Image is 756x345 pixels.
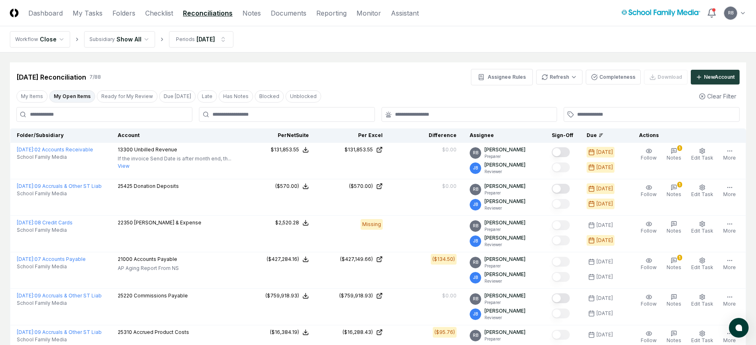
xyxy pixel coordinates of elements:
[552,184,570,194] button: Mark complete
[596,295,613,302] div: [DATE]
[473,223,478,229] span: RB
[690,219,715,236] button: Edit Task
[118,146,133,153] span: 13300
[275,219,299,226] div: $2,520.28
[552,330,570,340] button: Mark complete
[722,219,738,236] button: More
[484,161,525,169] p: [PERSON_NAME]
[667,191,681,197] span: Notes
[10,128,111,143] th: Folder/Subsidiary
[442,146,457,153] div: $0.00
[484,329,525,336] p: [PERSON_NAME]
[552,272,570,282] button: Mark complete
[322,292,383,299] a: ($759,918.93)
[17,226,67,234] span: School Family Media
[73,8,103,18] a: My Tasks
[134,256,177,262] span: Accounts Payable
[134,183,179,189] span: Donation Deposits
[270,329,299,336] div: ($16,384.19)
[639,146,658,163] button: Follow
[484,205,525,211] p: Reviewer
[197,90,217,103] button: Late
[255,90,284,103] button: Blocked
[322,183,383,190] a: ($570.00)
[242,128,315,143] th: Per NetSuite
[17,299,67,307] span: School Family Media
[677,182,682,187] div: 1
[691,155,713,161] span: Edit Task
[691,228,713,234] span: Edit Task
[49,90,95,103] button: My Open Items
[349,183,373,190] div: ($570.00)
[17,329,102,335] a: [DATE]:09 Accruals & Other ST Liab
[484,256,525,263] p: [PERSON_NAME]
[442,183,457,190] div: $0.00
[134,219,201,226] span: [PERSON_NAME] & Expense
[133,329,189,335] span: Accrued Product Costs
[484,146,525,153] p: [PERSON_NAME]
[722,292,738,309] button: More
[17,190,67,197] span: School Family Media
[316,8,347,18] a: Reporting
[10,9,18,17] img: Logo
[484,242,525,248] p: Reviewer
[315,128,389,143] th: Per Excel
[97,90,158,103] button: Ready for My Review
[17,219,34,226] span: [DATE] :
[343,329,373,336] div: ($16,288.43)
[596,273,613,281] div: [DATE]
[639,183,658,200] button: Follow
[391,8,419,18] a: Assistant
[641,191,657,197] span: Follow
[552,308,570,318] button: Mark complete
[667,337,681,343] span: Notes
[473,296,478,302] span: RB
[691,264,713,270] span: Edit Task
[356,8,381,18] a: Monitor
[484,315,525,321] p: Reviewer
[696,89,740,104] button: Clear Filter
[442,292,457,299] div: $0.00
[176,36,195,43] div: Periods
[552,235,570,245] button: Mark complete
[677,255,682,260] div: 1
[134,146,177,153] span: Unbilled Revenue
[134,292,188,299] span: Commissions Payable
[463,128,545,143] th: Assignee
[169,31,233,48] button: Periods[DATE]
[118,329,132,335] span: 25310
[267,256,299,263] div: ($427,284.16)
[690,292,715,309] button: Edit Task
[484,183,525,190] p: [PERSON_NAME]
[596,237,613,244] div: [DATE]
[275,219,309,226] button: $2,520.28
[118,162,130,170] button: View
[145,8,173,18] a: Checklist
[484,169,525,175] p: Reviewer
[322,146,383,153] a: $131,853.55
[552,162,570,172] button: Mark complete
[17,153,67,161] span: School Family Media
[17,292,34,299] span: [DATE] :
[16,72,86,82] div: [DATE] Reconciliation
[552,257,570,267] button: Mark complete
[17,336,67,343] span: School Family Media
[361,219,383,230] div: Missing
[473,150,478,156] span: RB
[552,147,570,157] button: Mark complete
[270,329,309,336] button: ($16,384.19)
[17,183,102,189] a: [DATE]:09 Accruals & Other ST Liab
[596,149,613,156] div: [DATE]
[667,155,681,161] span: Notes
[722,183,738,200] button: More
[89,36,115,43] div: Subsidiary
[275,183,309,190] button: ($570.00)
[271,8,306,18] a: Documents
[667,301,681,307] span: Notes
[723,6,738,21] button: RB
[484,299,525,306] p: Preparer
[665,146,683,163] button: 1Notes
[691,70,740,85] button: NewAccount
[596,164,613,171] div: [DATE]
[691,301,713,307] span: Edit Task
